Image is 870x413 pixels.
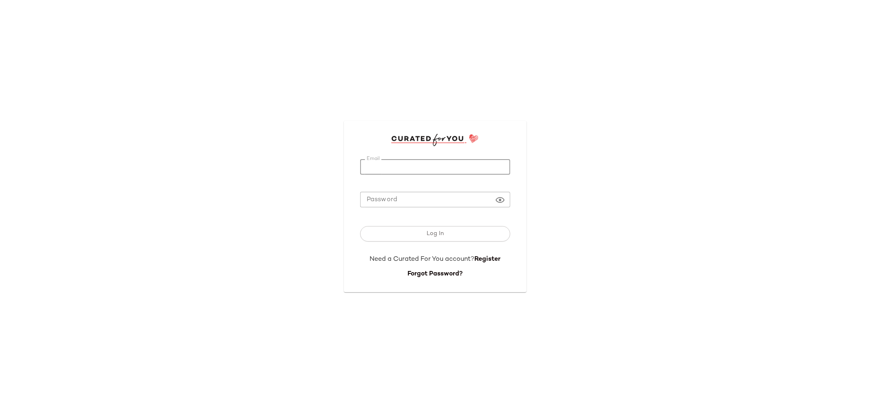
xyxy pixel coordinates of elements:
[426,231,444,237] span: Log In
[391,134,479,146] img: cfy_login_logo.DGdB1djN.svg
[370,256,474,263] span: Need a Curated For You account?
[360,226,510,242] button: Log In
[407,271,463,278] a: Forgot Password?
[474,256,500,263] a: Register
